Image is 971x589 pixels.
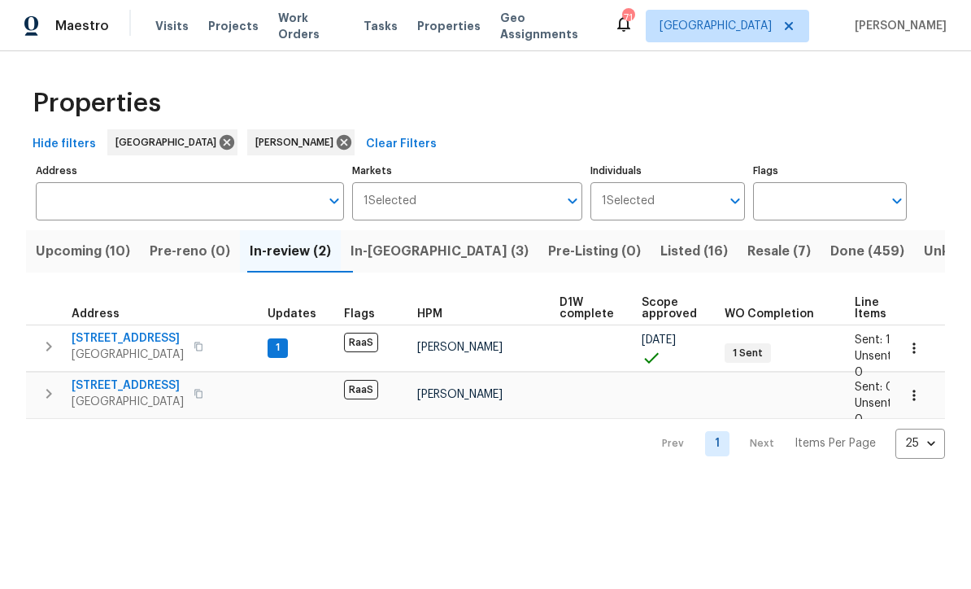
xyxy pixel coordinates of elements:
span: Hide filters [33,134,96,155]
span: [STREET_ADDRESS] [72,377,184,394]
span: Upcoming (10) [36,240,130,263]
div: [GEOGRAPHIC_DATA] [107,129,237,155]
span: Properties [417,18,481,34]
span: Scope approved [642,297,697,320]
span: [GEOGRAPHIC_DATA] [115,134,223,151]
span: Unsent: 0 [855,398,895,425]
div: 71 [622,10,634,26]
label: Markets [352,166,583,176]
span: Done (459) [830,240,904,263]
span: Line Items [855,297,886,320]
span: Tasks [364,20,398,32]
span: In-review (2) [250,240,331,263]
span: Work Orders [278,10,344,42]
span: 1 [269,341,286,355]
span: [PERSON_NAME] [848,18,947,34]
span: WO Completion [725,308,814,320]
span: [GEOGRAPHIC_DATA] [72,394,184,410]
a: Goto page 1 [705,431,729,456]
span: Clear Filters [366,134,437,155]
span: D1W complete [560,297,614,320]
span: Pre-Listing (0) [548,240,641,263]
span: Flags [344,308,375,320]
span: Unsent: 0 [855,351,895,378]
span: [PERSON_NAME] [417,389,503,400]
label: Flags [753,166,907,176]
div: 25 [895,422,945,465]
span: Projects [208,18,259,34]
span: 1 Selected [602,194,655,208]
div: [PERSON_NAME] [247,129,355,155]
span: Listed (16) [660,240,728,263]
button: Open [886,190,908,212]
span: In-[GEOGRAPHIC_DATA] (3) [351,240,529,263]
span: Pre-reno (0) [150,240,230,263]
span: Visits [155,18,189,34]
p: Items Per Page [795,435,876,452]
button: Hide filters [26,129,102,159]
label: Address [36,166,344,176]
span: Address [72,308,120,320]
span: RaaS [344,380,378,399]
label: Individuals [590,166,744,176]
span: Sent: 0 [855,382,894,393]
span: 1 Sent [726,347,769,360]
span: 1 Selected [364,194,416,208]
span: Sent: 1 [855,334,890,346]
span: HPM [417,308,442,320]
span: Geo Assignments [500,10,594,42]
span: Updates [268,308,316,320]
span: RaaS [344,333,378,352]
button: Open [561,190,584,212]
span: [PERSON_NAME] [417,342,503,353]
span: Resale (7) [747,240,811,263]
span: [DATE] [642,334,676,346]
span: [STREET_ADDRESS] [72,330,184,347]
span: Maestro [55,18,109,34]
nav: Pagination Navigation [647,429,945,459]
span: [GEOGRAPHIC_DATA] [660,18,772,34]
button: Open [323,190,346,212]
button: Clear Filters [359,129,443,159]
span: Properties [33,95,161,111]
span: [PERSON_NAME] [255,134,340,151]
span: [GEOGRAPHIC_DATA] [72,347,184,363]
button: Open [724,190,747,212]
